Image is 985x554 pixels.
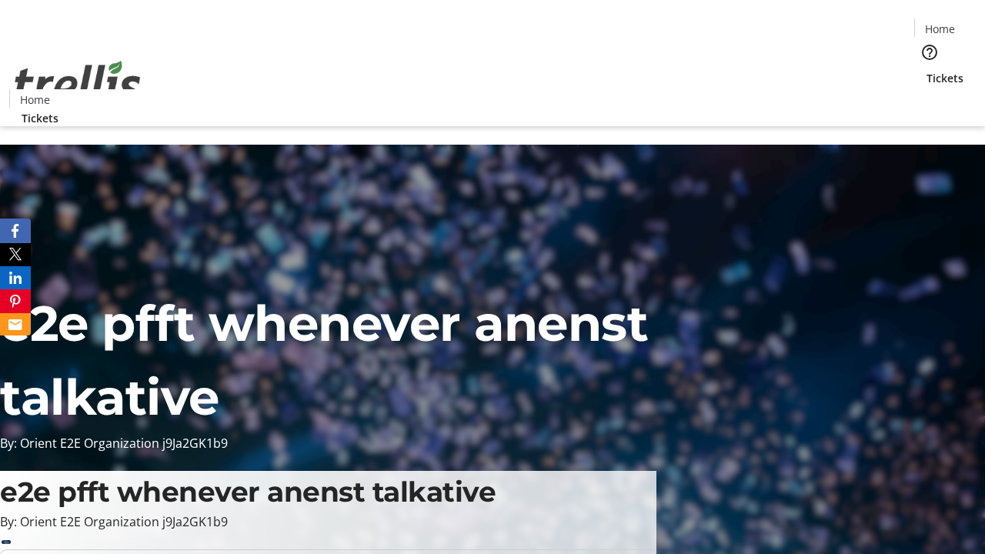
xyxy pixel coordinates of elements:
img: Orient E2E Organization j9Ja2GK1b9's Logo [9,44,146,121]
span: Tickets [22,110,58,126]
a: Tickets [914,70,976,86]
a: Tickets [9,110,71,126]
a: Home [10,92,59,108]
a: Home [915,21,964,37]
button: Help [914,37,945,68]
span: Tickets [927,70,963,86]
span: Home [925,21,955,37]
button: Cart [914,86,945,117]
span: Home [20,92,50,108]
